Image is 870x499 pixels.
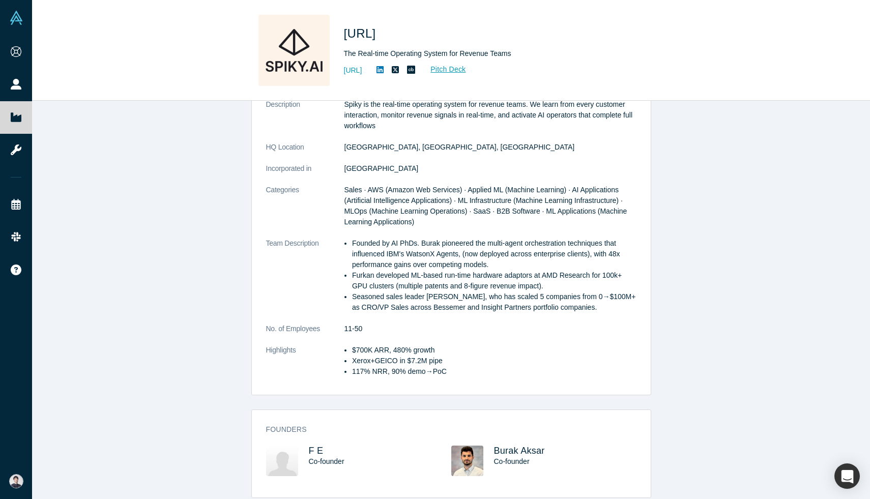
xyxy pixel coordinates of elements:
[344,65,362,76] a: [URL]
[344,48,629,59] div: The Real-time Operating System for Revenue Teams
[9,11,23,25] img: Alchemist Vault Logo
[344,186,627,226] span: Sales · AWS (Amazon Web Services) · Applied ML (Machine Learning) · AI Applications (Artificial I...
[451,446,483,476] img: Burak Aksar's Profile Image
[266,424,622,435] h3: Founders
[266,446,298,476] img: F E's Profile Image
[258,15,330,86] img: Spiky.ai's Logo
[309,457,344,465] span: Co-founder
[344,163,636,174] dd: [GEOGRAPHIC_DATA]
[352,238,636,270] li: Founded by AI PhDs. Burak pioneered the multi-agent orchestration techniques that influenced IBM'...
[266,324,344,345] dt: No. of Employees
[266,185,344,238] dt: Categories
[352,366,636,377] li: 117% NRR, 90% demo→PoC
[344,26,380,40] span: [URL]
[344,324,636,334] dd: 11-50
[352,345,636,356] li: $700K ARR, 480% growth
[494,446,545,456] a: Burak Aksar
[344,99,636,131] p: Spiky is the real-time operating system for revenue teams. We learn from every customer interacti...
[266,142,344,163] dt: HQ Location
[309,446,324,456] a: F E
[352,356,636,366] li: Xerox+GEICO in $7.2M pipe
[266,238,344,324] dt: Team Description
[352,291,636,313] li: Seasoned sales leader [PERSON_NAME], who has scaled 5 companies from 0→$100M+ as CRO/VP Sales acr...
[352,270,636,291] li: Furkan developed ML-based run-time hardware adaptors at AMD Research for 100k+ GPU clusters (mult...
[494,457,530,465] span: Co-founder
[266,163,344,185] dt: Incorporated in
[419,64,466,75] a: Pitch Deck
[266,99,344,142] dt: Description
[344,142,636,153] dd: [GEOGRAPHIC_DATA], [GEOGRAPHIC_DATA], [GEOGRAPHIC_DATA]
[9,474,23,488] img: Katsutoshi Tabata's Account
[266,345,344,388] dt: Highlights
